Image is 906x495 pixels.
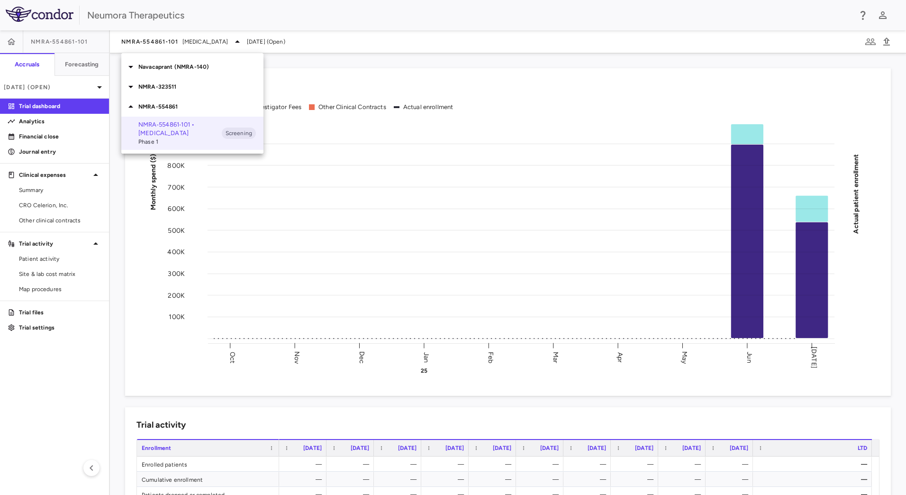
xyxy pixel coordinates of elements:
[138,63,263,71] p: Navacaprant (NMRA-140)
[138,82,263,91] p: NMRA-323511
[121,57,263,77] div: Navacaprant (NMRA-140)
[121,77,263,97] div: NMRA-323511
[138,102,263,111] p: NMRA-554861
[121,117,263,150] div: NMRA‐554861‐101 • [MEDICAL_DATA]Phase 1Screening
[138,137,222,146] span: Phase 1
[222,129,256,137] span: Screening
[138,120,222,137] p: NMRA‐554861‐101 • [MEDICAL_DATA]
[121,97,263,117] div: NMRA-554861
